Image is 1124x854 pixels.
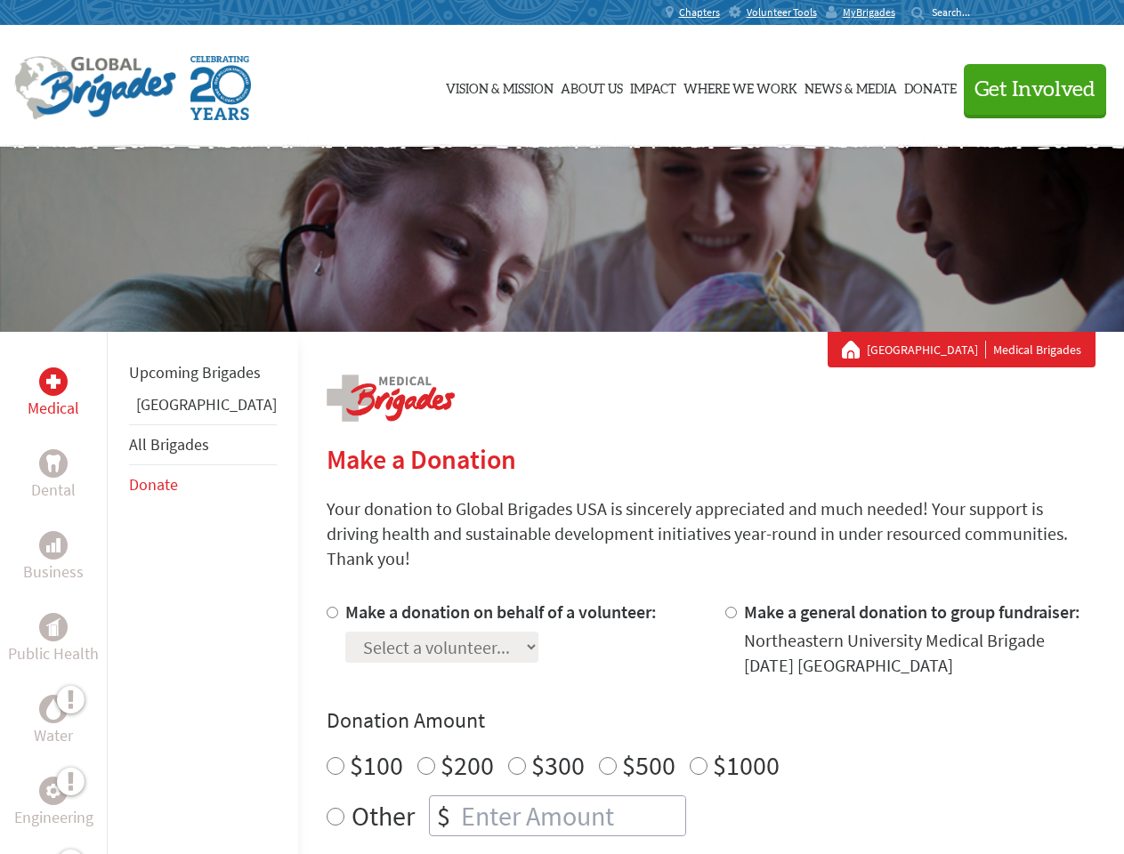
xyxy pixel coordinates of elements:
label: $300 [531,748,585,782]
label: Other [352,795,415,836]
a: Vision & Mission [446,42,554,131]
li: Panama [129,392,277,424]
div: Engineering [39,777,68,805]
div: $ [430,796,457,835]
h4: Donation Amount [327,706,1096,735]
img: Business [46,538,61,552]
a: Impact [630,42,676,131]
span: MyBrigades [843,5,895,20]
p: Medical [28,396,79,421]
label: $200 [441,748,494,782]
a: WaterWater [34,695,73,748]
a: News & Media [805,42,897,131]
p: Water [34,723,73,748]
input: Enter Amount [457,796,685,835]
p: Your donation to Global Brigades USA is sincerely appreciated and much needed! Your support is dr... [327,496,1096,571]
button: Get Involved [964,64,1106,115]
a: [GEOGRAPHIC_DATA] [136,394,277,415]
label: Make a donation on behalf of a volunteer: [345,600,657,623]
input: Search... [932,5,982,19]
img: Dental [46,455,61,471]
div: Public Health [39,613,68,641]
a: BusinessBusiness [23,531,84,584]
h2: Make a Donation [327,443,1096,475]
div: Dental [39,449,68,478]
a: [GEOGRAPHIC_DATA] [867,341,986,359]
div: Northeastern University Medical Brigade [DATE] [GEOGRAPHIC_DATA] [744,628,1096,678]
a: MedicalMedical [28,367,79,421]
label: $100 [350,748,403,782]
label: Make a general donation to group fundraiser: [744,600,1080,623]
a: EngineeringEngineering [14,777,93,830]
img: Global Brigades Celebrating 20 Years [190,56,251,120]
li: Upcoming Brigades [129,353,277,392]
div: Medical Brigades [842,341,1081,359]
img: logo-medical.png [327,375,455,422]
label: $500 [622,748,675,782]
div: Medical [39,367,68,396]
div: Business [39,531,68,560]
a: Donate [129,474,178,495]
span: Get Involved [974,79,1096,101]
a: Public HealthPublic Health [8,613,99,666]
a: Where We Work [683,42,797,131]
span: Volunteer Tools [747,5,817,20]
img: Water [46,698,61,719]
div: Water [39,695,68,723]
p: Business [23,560,84,584]
a: DentalDental [31,449,76,503]
a: About Us [561,42,623,131]
img: Public Health [46,618,61,636]
a: Donate [904,42,957,131]
img: Medical [46,375,61,389]
p: Public Health [8,641,99,666]
label: $1000 [713,748,780,782]
img: Global Brigades Logo [14,56,176,120]
li: All Brigades [129,424,277,465]
a: Upcoming Brigades [129,362,261,383]
p: Engineering [14,805,93,830]
li: Donate [129,465,277,504]
a: All Brigades [129,434,209,455]
span: Chapters [679,5,720,20]
p: Dental [31,478,76,503]
img: Engineering [46,784,61,798]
